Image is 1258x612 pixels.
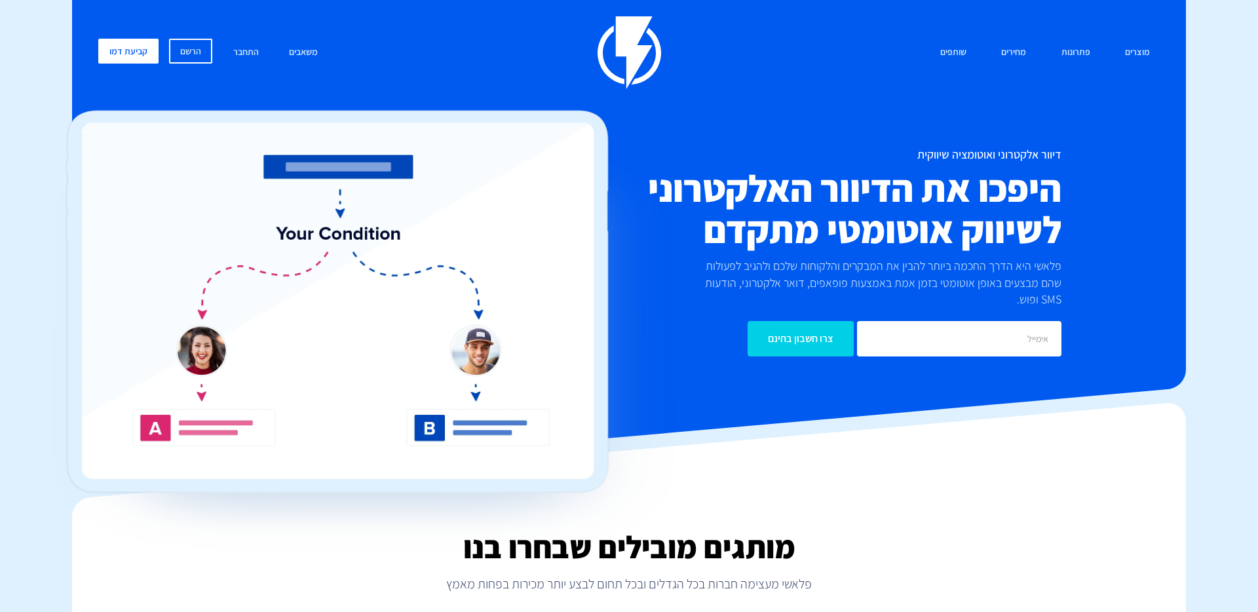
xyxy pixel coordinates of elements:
[279,39,328,67] a: משאבים
[72,530,1186,565] h2: מותגים מובילים שבחרו בנו
[748,321,854,356] input: צרו חשבון בחינם
[72,575,1186,593] p: פלאשי מעצימה חברות בכל הגדלים ובכל תחום לבצע יותר מכירות בפחות מאמץ
[1115,39,1160,67] a: מוצרים
[930,39,976,67] a: שותפים
[857,321,1061,356] input: אימייל
[683,258,1062,308] p: פלאשי היא הדרך החכמה ביותר להבין את המבקרים והלקוחות שלכם ולהגיב לפעולות שהם מבצעים באופן אוטומטי...
[169,39,212,64] a: הרשם
[550,148,1061,161] h1: דיוור אלקטרוני ואוטומציה שיווקית
[550,168,1061,251] h2: היפכו את הדיוור האלקטרוני לשיווק אוטומטי מתקדם
[1052,39,1100,67] a: פתרונות
[98,39,159,64] a: קביעת דמו
[991,39,1036,67] a: מחירים
[223,39,269,67] a: התחבר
